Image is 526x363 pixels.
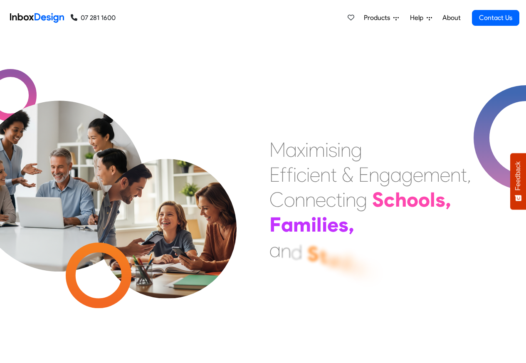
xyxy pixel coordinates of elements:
div: S [372,187,384,212]
div: M [269,137,286,162]
div: m [423,162,440,187]
a: Contact Us [472,10,519,26]
div: e [310,162,320,187]
div: a [281,212,293,237]
div: c [326,187,336,212]
div: , [348,212,354,237]
div: t [331,162,337,187]
div: n [341,137,351,162]
div: n [295,187,305,212]
div: i [293,162,296,187]
div: e [316,187,326,212]
div: f [286,162,293,187]
div: i [337,137,341,162]
div: l [430,187,435,212]
div: e [351,254,362,279]
div: o [407,187,418,212]
div: g [356,187,367,212]
span: Products [364,13,393,23]
div: h [395,187,407,212]
a: Products [361,10,402,26]
div: E [269,162,280,187]
div: e [413,162,423,187]
div: i [342,187,346,212]
div: C [269,187,284,212]
div: e [440,162,450,187]
div: l [316,212,322,237]
div: & [342,162,353,187]
span: Feedback [514,161,522,190]
div: e [327,212,338,237]
a: Help [407,10,435,26]
div: o [418,187,430,212]
div: i [325,137,328,162]
div: a [390,162,402,187]
div: , [467,162,471,187]
div: a [286,137,297,162]
div: i [305,137,309,162]
div: i [322,212,327,237]
div: g [351,137,362,162]
div: F [269,212,281,237]
a: 07 281 1600 [71,13,116,23]
span: Help [410,13,427,23]
div: n [346,187,356,212]
div: f [280,162,286,187]
div: g [402,162,413,187]
div: m [293,212,311,237]
div: n [362,258,374,283]
a: About [440,10,463,26]
div: x [297,137,305,162]
div: m [309,137,325,162]
div: s [338,212,348,237]
div: u [327,247,339,272]
div: n [305,187,316,212]
div: i [306,162,310,187]
div: i [311,212,316,237]
div: n [281,238,291,263]
div: S [307,242,319,267]
div: d [291,240,302,264]
div: n [450,162,461,187]
div: c [384,187,395,212]
div: Maximising Efficient & Engagement, Connecting Schools, Families, and Students. [269,137,471,262]
div: , [445,187,451,212]
div: g [379,162,390,187]
div: t [461,162,467,187]
div: t [336,187,342,212]
div: o [284,187,295,212]
div: n [320,162,331,187]
div: s [328,137,337,162]
button: Feedback - Show survey [510,153,526,210]
img: parents_with_child.png [80,124,254,299]
div: c [296,162,306,187]
div: E [358,162,369,187]
div: t [319,244,327,269]
div: d [339,250,351,275]
div: a [269,237,281,262]
div: s [435,187,445,212]
div: n [369,162,379,187]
